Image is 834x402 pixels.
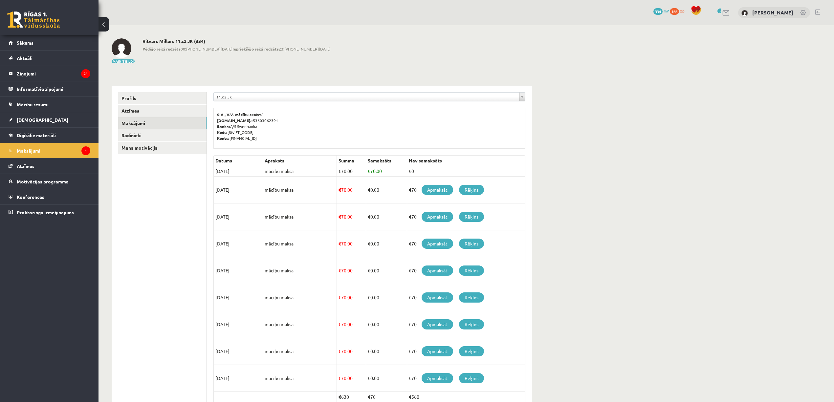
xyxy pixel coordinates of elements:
[9,174,90,189] a: Motivācijas programma
[422,265,453,276] a: Apmaksāt
[263,338,337,365] td: mācību maksa
[368,267,370,273] span: €
[407,230,525,257] td: €70
[214,156,263,166] th: Datums
[7,11,60,28] a: Rīgas 1. Tālmācības vidusskola
[407,156,525,166] th: Nav samaksāts
[143,46,331,52] span: 00:[PHONE_NUMBER][DATE] 23:[PHONE_NUMBER][DATE]
[337,284,366,311] td: 70.00
[217,136,230,141] b: Konts:
[407,203,525,230] td: €70
[17,66,90,81] legend: Ziņojumi
[368,187,370,193] span: €
[407,257,525,284] td: €70
[339,187,341,193] span: €
[17,179,69,184] span: Motivācijas programma
[217,130,228,135] b: Kods:
[339,267,341,273] span: €
[459,373,484,383] a: Rēķins
[337,365,366,392] td: 70.00
[214,166,263,177] td: [DATE]
[366,257,407,284] td: 0.00
[17,143,90,158] legend: Maksājumi
[118,92,207,104] a: Profils
[422,239,453,249] a: Apmaksāt
[407,166,525,177] td: €0
[366,203,407,230] td: 0.00
[339,214,341,220] span: €
[9,128,90,143] a: Digitālie materiāli
[337,257,366,284] td: 70.00
[118,105,207,117] a: Atzīmes
[214,284,263,311] td: [DATE]
[366,156,407,166] th: Samaksāts
[17,194,44,200] span: Konferences
[368,241,370,246] span: €
[407,284,525,311] td: €70
[459,346,484,356] a: Rēķins
[9,205,90,220] a: Proktoringa izmēģinājums
[217,118,253,123] b: [DOMAIN_NAME].:
[214,177,263,203] td: [DATE]
[407,338,525,365] td: €70
[337,166,366,177] td: 70.00
[112,59,135,63] button: Mainīt bildi
[339,294,341,300] span: €
[217,112,264,117] b: SIA „V.V. mācību centrs”
[17,163,34,169] span: Atzīmes
[337,203,366,230] td: 70.00
[422,319,453,329] a: Apmaksāt
[339,168,341,174] span: €
[459,265,484,276] a: Rēķins
[337,338,366,365] td: 70.00
[143,46,181,52] b: Pēdējo reizi redzēts
[263,203,337,230] td: mācību maksa
[368,214,370,220] span: €
[337,230,366,257] td: 70.00
[339,241,341,246] span: €
[9,143,90,158] a: Maksājumi1
[337,177,366,203] td: 70.00
[214,230,263,257] td: [DATE]
[9,51,90,66] a: Aktuāli
[9,35,90,50] a: Sākums
[9,112,90,127] a: [DEMOGRAPHIC_DATA]
[217,124,230,129] b: Banka:
[9,66,90,81] a: Ziņojumi21
[752,9,793,16] a: [PERSON_NAME]
[118,142,207,154] a: Mana motivācija
[17,101,49,107] span: Mācību resursi
[366,338,407,365] td: 0.00
[214,338,263,365] td: [DATE]
[17,117,68,123] span: [DEMOGRAPHIC_DATA]
[118,129,207,141] a: Radinieki
[17,40,33,46] span: Sākums
[459,292,484,303] a: Rēķins
[214,93,525,101] a: 11.c2 JK
[263,177,337,203] td: mācību maksa
[263,230,337,257] td: mācību maksa
[214,257,263,284] td: [DATE]
[17,55,33,61] span: Aktuāli
[232,46,279,52] b: Iepriekšējo reizi redzēts
[368,321,370,327] span: €
[366,166,407,177] td: 70.00
[339,321,341,327] span: €
[81,69,90,78] i: 21
[263,311,337,338] td: mācību maksa
[368,348,370,354] span: €
[337,156,366,166] th: Summa
[17,209,74,215] span: Proktoringa izmēģinājums
[17,81,90,96] legend: Informatīvie ziņojumi
[459,185,484,195] a: Rēķins
[407,311,525,338] td: €70
[9,159,90,174] a: Atzīmes
[366,284,407,311] td: 0.00
[214,203,263,230] td: [DATE]
[263,365,337,392] td: mācību maksa
[368,375,370,381] span: €
[263,284,337,311] td: mācību maksa
[422,212,453,222] a: Apmaksāt
[407,177,525,203] td: €70
[81,146,90,155] i: 1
